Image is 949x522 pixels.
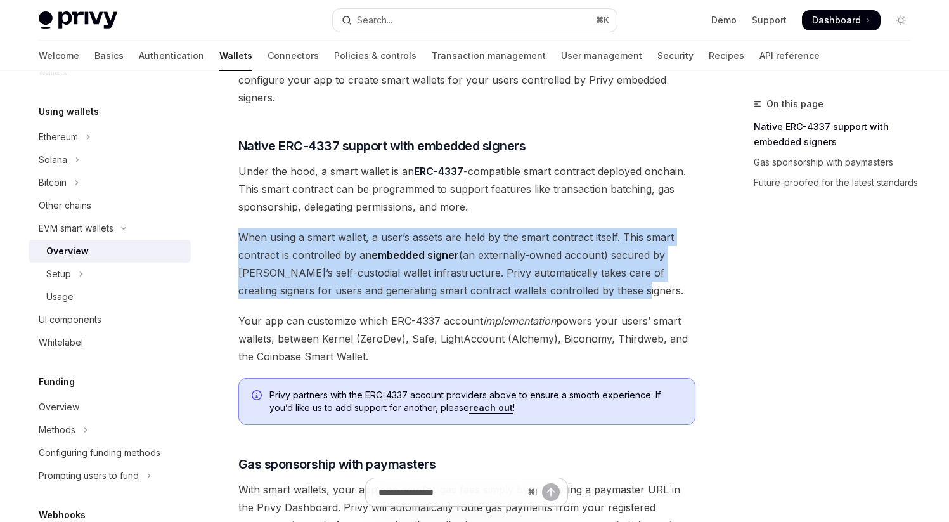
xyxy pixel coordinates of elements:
button: Toggle Methods section [29,419,191,441]
a: Gas sponsorship with paymasters [754,152,921,173]
a: Dashboard [802,10,881,30]
button: Toggle Setup section [29,263,191,285]
button: Toggle Ethereum section [29,126,191,148]
a: Wallets [219,41,252,71]
a: Authentication [139,41,204,71]
button: Send message [542,483,560,501]
a: Future-proofed for the latest standards [754,173,921,193]
button: Toggle Solana section [29,148,191,171]
input: Ask a question... [378,478,522,506]
span: To set up with smart wallets, start by . This will configure your app to create smart wallets for... [238,53,695,107]
a: Security [657,41,694,71]
span: On this page [766,96,823,112]
a: UI components [29,308,191,331]
a: Usage [29,285,191,308]
div: Configuring funding methods [39,445,160,460]
a: Overview [29,396,191,419]
a: Policies & controls [334,41,416,71]
a: Transaction management [432,41,546,71]
div: Search... [357,13,392,28]
div: Usage [46,289,74,304]
strong: embedded signer [371,249,459,261]
div: Overview [46,244,89,259]
h5: Funding [39,374,75,389]
span: Privy partners with the ERC-4337 account providers above to ensure a smooth experience. If you’d ... [269,389,682,414]
span: Dashboard [812,14,861,27]
span: Native ERC-4337 support with embedded signers [238,137,526,155]
div: Methods [39,422,75,438]
div: Setup [46,266,71,282]
span: Gas sponsorship with paymasters [238,455,436,473]
button: Toggle EVM smart wallets section [29,217,191,240]
a: Support [752,14,787,27]
a: API reference [759,41,820,71]
a: Other chains [29,194,191,217]
a: Overview [29,240,191,263]
div: Solana [39,152,67,167]
a: Connectors [268,41,319,71]
button: Toggle dark mode [891,10,911,30]
a: Basics [94,41,124,71]
div: Ethereum [39,129,78,145]
span: Under the hood, a smart wallet is an -compatible smart contract deployed onchain. This smart cont... [238,162,695,216]
a: Demo [711,14,737,27]
span: When using a smart wallet, a user’s assets are held by the smart contract itself. This smart cont... [238,228,695,299]
svg: Info [252,390,264,403]
span: ⌘ K [596,15,609,25]
a: reach out [469,402,513,414]
div: EVM smart wallets [39,221,113,236]
div: Other chains [39,198,91,213]
em: implementation [483,315,556,327]
a: Whitelabel [29,331,191,354]
button: Open search [333,9,617,32]
div: UI components [39,312,101,327]
span: Your app can customize which ERC-4337 account powers your users’ smart wallets, between Kernel (Z... [238,312,695,365]
img: light logo [39,11,117,29]
button: Toggle Prompting users to fund section [29,464,191,487]
div: Whitelabel [39,335,83,350]
div: Bitcoin [39,175,67,190]
a: Configuring funding methods [29,441,191,464]
button: Toggle Bitcoin section [29,171,191,194]
a: User management [561,41,642,71]
a: Native ERC-4337 support with embedded signers [754,117,921,152]
a: ERC-4337 [414,165,463,178]
h5: Using wallets [39,104,99,119]
a: Welcome [39,41,79,71]
a: Recipes [709,41,744,71]
div: Overview [39,400,79,415]
div: Prompting users to fund [39,468,139,483]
